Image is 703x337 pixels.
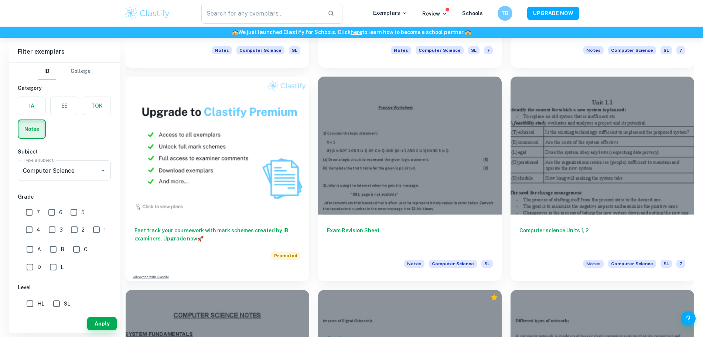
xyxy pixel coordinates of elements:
[422,10,447,18] p: Review
[608,46,656,54] span: Computer Science
[484,46,493,54] span: 7
[197,236,204,242] span: 🚀
[271,252,300,260] span: Promoted
[23,157,54,163] label: Type a subject
[416,46,464,54] span: Computer Science
[38,63,91,80] div: Filter type choice
[104,226,106,234] span: 1
[83,97,110,115] button: TOK
[327,226,493,251] h6: Exam Revision Sheet
[37,245,41,253] span: A
[289,46,300,54] span: SL
[18,148,111,156] h6: Subject
[18,97,45,115] button: IA
[87,317,117,330] button: Apply
[37,300,44,308] span: HL
[391,46,411,54] span: Notes
[583,46,604,54] span: Notes
[373,9,407,17] p: Exemplars
[232,29,238,35] span: 🏫
[661,46,672,54] span: SL
[84,245,88,253] span: C
[429,260,477,268] span: Computer Science
[498,6,512,21] button: TB
[18,283,111,291] h6: Level
[18,84,111,92] h6: Category
[681,311,696,326] button: Help and Feedback
[661,260,672,268] span: SL
[51,97,78,115] button: EE
[462,10,483,16] a: Schools
[236,46,284,54] span: Computer Science
[212,46,232,54] span: Notes
[124,6,171,21] img: Clastify logo
[37,208,40,216] span: 7
[201,3,322,24] input: Search for any exemplars...
[501,9,509,17] h6: TB
[61,263,64,271] span: E
[511,77,694,281] a: Computer science Units 1, 2NotesComputer ScienceSL7
[676,46,685,54] span: 7
[134,226,300,243] h6: Fast track your coursework with mark schemes created by IB examiners. Upgrade now
[59,208,62,216] span: 6
[133,274,169,280] a: Advertise with Clastify
[351,29,362,35] a: here
[465,29,471,35] span: 🏫
[61,245,64,253] span: B
[59,226,63,234] span: 3
[404,260,424,268] span: Notes
[9,41,120,62] h6: Filter exemplars
[676,260,685,268] span: 7
[527,7,579,20] button: UPGRADE NOW
[64,300,70,308] span: SL
[481,260,493,268] span: SL
[82,226,85,234] span: 2
[18,193,111,201] h6: Grade
[519,226,685,251] h6: Computer science Units 1, 2
[491,294,498,301] div: Premium
[37,263,41,271] span: D
[583,260,604,268] span: Notes
[126,77,309,215] img: Thumbnail
[71,63,91,80] button: College
[81,208,85,216] span: 5
[37,226,40,234] span: 4
[468,46,480,54] span: SL
[18,120,45,138] button: Notes
[318,77,502,281] a: Exam Revision SheetNotesComputer ScienceSL
[38,63,56,80] button: IB
[1,28,702,36] h6: We just launched Clastify for Schools. Click to learn how to become a school partner.
[608,260,656,268] span: Computer Science
[98,165,108,176] button: Open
